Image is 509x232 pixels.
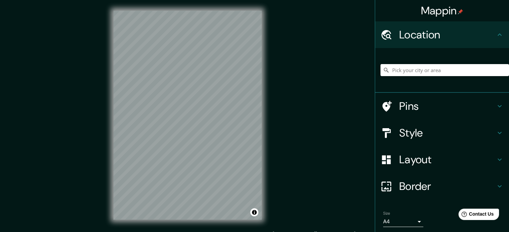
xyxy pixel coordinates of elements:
[113,11,262,220] canvas: Map
[375,120,509,146] div: Style
[458,9,463,14] img: pin-icon.png
[421,4,463,17] h4: Mappin
[375,93,509,120] div: Pins
[399,99,496,113] h4: Pins
[375,21,509,48] div: Location
[375,173,509,200] div: Border
[399,28,496,41] h4: Location
[383,216,423,227] div: A4
[399,153,496,166] h4: Layout
[250,208,258,216] button: Toggle attribution
[375,146,509,173] div: Layout
[383,211,390,216] label: Size
[399,126,496,140] h4: Style
[380,64,509,76] input: Pick your city or area
[449,206,502,225] iframe: Help widget launcher
[399,180,496,193] h4: Border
